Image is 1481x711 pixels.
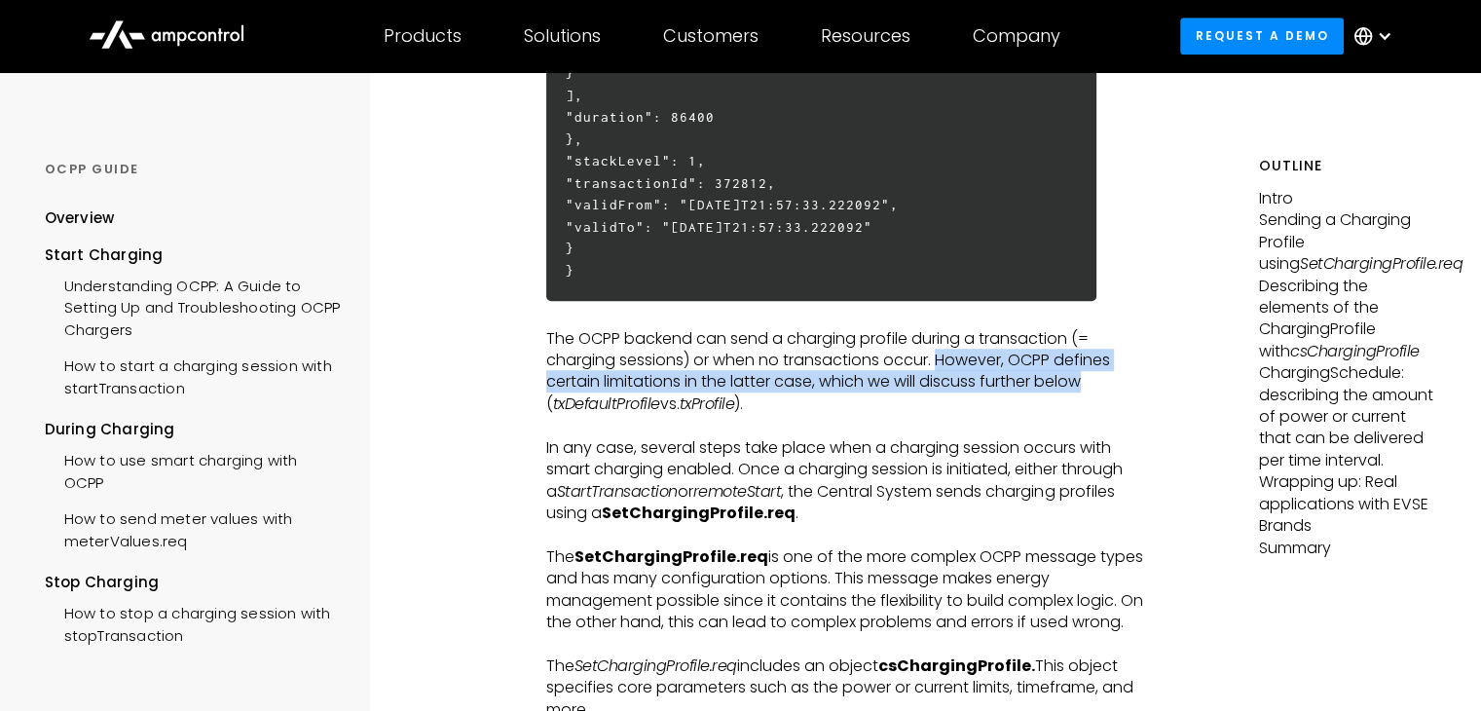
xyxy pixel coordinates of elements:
[1180,18,1344,54] a: Request a demo
[524,25,601,47] div: Solutions
[45,266,341,346] a: Understanding OCPP: A Guide to Setting Up and Troubleshooting OCPP Chargers
[821,25,910,47] div: Resources
[45,593,341,652] a: How to stop a charging session with stopTransaction
[553,393,660,415] em: txDefaultProfile
[1259,276,1437,363] p: Describing the elements of the ChargingProfile with
[45,161,341,178] div: OCPP GUIDE
[45,419,341,440] div: During Charging
[546,415,1157,436] p: ‍
[45,346,341,404] a: How to start a charging session with startTransaction
[384,25,462,47] div: Products
[1300,252,1462,275] em: SetChargingProfile.req
[878,655,1035,677] strong: csChargingProfile.
[45,207,115,243] a: Overview
[1290,340,1420,362] em: csChargingProfile
[574,545,768,568] strong: SetChargingProfile.req
[45,572,341,593] div: Stop Charging
[557,480,678,503] em: StartTransaction
[546,328,1157,416] p: The OCPP backend can send a charging profile during a transaction (= charging sessions) or when n...
[663,25,759,47] div: Customers
[546,306,1157,327] p: ‍
[45,207,115,229] div: Overview
[574,655,737,677] em: SetChargingProfile.req
[546,633,1157,655] p: ‍
[546,546,1157,634] p: The is one of the more complex OCPP message types and has many configuration options. This messag...
[973,25,1060,47] div: Company
[45,499,341,557] a: How to send meter values with meterValues.req
[602,502,796,524] strong: SetChargingProfile.req
[693,480,782,503] em: remoteStart
[45,244,341,266] div: Start Charging
[1259,156,1437,176] h5: Outline
[45,440,341,499] a: How to use smart charging with OCPP
[1259,362,1437,471] p: ChargingSchedule: describing the amount of power or current that can be delivered per time interval.
[1259,471,1437,537] p: Wrapping up: Real applications with EVSE Brands
[546,524,1157,545] p: ‍
[1259,538,1437,559] p: Summary
[680,393,735,415] em: txProfile
[1259,209,1437,275] p: Sending a Charging Profile using
[546,437,1157,525] p: In any case, several steps take place when a charging session occurs with smart charging enabled....
[1259,188,1437,209] p: Intro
